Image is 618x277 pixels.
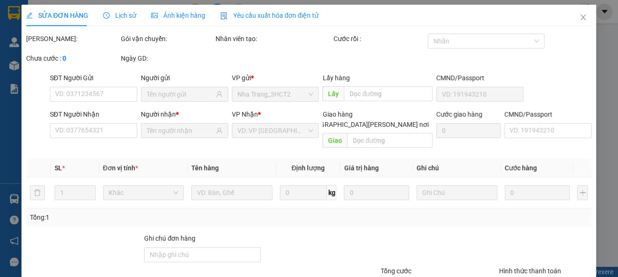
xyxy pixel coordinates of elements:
[141,73,228,83] div: Người gửi
[191,164,219,172] span: Tên hàng
[55,164,62,172] span: SL
[436,73,523,83] div: CMND/Passport
[221,12,228,20] img: icon
[121,53,214,63] div: Ngày GD:
[232,111,258,118] span: VP Nhận
[215,34,332,44] div: Nhân viên tạo:
[333,34,426,44] div: Cước rồi :
[26,12,33,19] span: edit
[344,185,409,200] input: 0
[26,53,119,63] div: Chưa cước :
[121,34,214,44] div: Gói vận chuyển:
[436,123,500,138] input: Cước giao hàng
[216,127,222,134] span: user
[109,186,179,200] span: Khác
[62,55,66,62] b: 0
[292,164,325,172] span: Định lượng
[221,12,319,19] span: Yêu cầu xuất hóa đơn điện tử
[436,111,482,118] label: Cước giao hàng
[191,185,272,200] input: VD: Bàn, Ghế
[323,133,347,148] span: Giao
[141,109,228,119] div: Người nhận
[50,109,137,119] div: SĐT Người Nhận
[237,87,313,101] span: Nha Trang_3HCT2
[505,109,592,119] div: CMND/Passport
[580,14,587,21] span: close
[145,235,196,242] label: Ghi chú đơn hàng
[344,86,433,101] input: Dọc đường
[381,267,412,275] span: Tổng cước
[323,86,344,101] span: Lấy
[499,267,561,275] label: Hình thức thanh toán
[301,119,432,130] span: [GEOGRAPHIC_DATA][PERSON_NAME] nơi
[570,5,597,31] button: Close
[327,185,337,200] span: kg
[146,89,214,99] input: Tên người gửi
[26,34,119,44] div: [PERSON_NAME]:
[347,133,433,148] input: Dọc đường
[417,185,498,200] input: Ghi Chú
[145,247,261,262] input: Ghi chú đơn hàng
[216,91,222,97] span: user
[26,12,88,19] span: SỬA ĐƠN HÀNG
[505,164,537,172] span: Cước hàng
[577,185,588,200] button: plus
[344,164,379,172] span: Giá trị hàng
[436,87,523,102] input: VD: 191943210
[103,164,138,172] span: Đơn vị tính
[146,125,214,136] input: Tên người nhận
[104,12,137,19] span: Lịch sử
[50,73,137,83] div: SĐT Người Gửi
[505,185,569,200] input: 0
[30,185,45,200] button: delete
[323,111,353,118] span: Giao hàng
[30,212,239,222] div: Tổng: 1
[232,73,319,83] div: VP gửi
[152,12,158,19] span: picture
[104,12,110,19] span: clock-circle
[413,159,501,177] th: Ghi chú
[152,12,206,19] span: Ảnh kiện hàng
[323,74,350,82] span: Lấy hàng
